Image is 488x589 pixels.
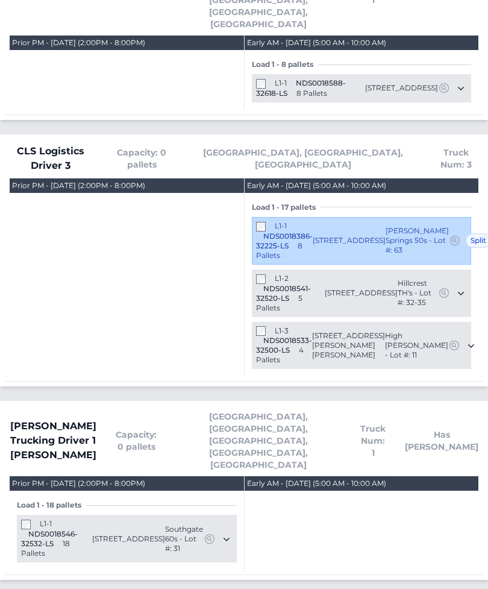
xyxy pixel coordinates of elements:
[252,60,318,69] span: Load 1 - 8 pallets
[360,423,386,459] span: Truck Num: 1
[111,146,172,171] span: Capacity: 0 pallets
[275,78,287,87] span: L1-1
[21,529,78,548] span: NDS0018546-32532-LS
[165,524,204,553] span: Southgate 60s - Lot #: 31
[12,479,145,488] div: Prior PM - [DATE] (2:00PM - 8:00PM)
[386,226,449,255] span: [PERSON_NAME] Springs 50s - Lot #: 63
[247,38,386,48] div: Early AM - [DATE] (5:00 AM - 10:00 AM)
[275,326,289,335] span: L1-3
[405,429,478,453] span: Has [PERSON_NAME]
[116,429,157,453] span: Capacity: 0 pallets
[17,500,86,510] span: Load 1 - 18 pallets
[256,345,304,364] span: 4 Pallets
[434,146,478,171] span: Truck Num: 3
[192,146,415,171] span: [GEOGRAPHIC_DATA], [GEOGRAPHIC_DATA], [GEOGRAPHIC_DATA]
[313,236,386,245] span: [STREET_ADDRESS]
[12,181,145,191] div: Prior PM - [DATE] (2:00PM - 8:00PM)
[256,336,312,354] span: NDS0018533-32500-LS
[256,284,311,303] span: NDS0018541-32520-LS
[12,38,145,48] div: Prior PM - [DATE] (2:00PM - 8:00PM)
[256,294,302,312] span: 5 Pallets
[256,241,302,260] span: 8 Pallets
[252,203,321,212] span: Load 1 - 17 pallets
[40,519,52,528] span: L1-1
[256,232,313,250] span: NDS0018386-32225-LS
[247,479,386,488] div: Early AM - [DATE] (5:00 AM - 10:00 AM)
[296,89,327,98] span: 8 Pallets
[365,83,438,93] span: [STREET_ADDRESS]
[275,221,287,230] span: L1-1
[398,279,438,307] span: Hillcrest TH's - Lot #: 32-35
[10,144,92,173] span: CLS Logistics Driver 3
[21,539,70,558] span: 18 Pallets
[10,419,96,462] span: [PERSON_NAME] Trucking Driver 1 [PERSON_NAME]
[247,181,386,191] div: Early AM - [DATE] (5:00 AM - 10:00 AM)
[385,331,448,360] span: High [PERSON_NAME] - Lot #: 11
[312,331,385,360] span: [STREET_ADDRESS][PERSON_NAME][PERSON_NAME]
[325,288,398,298] span: [STREET_ADDRESS]
[92,534,165,544] span: [STREET_ADDRESS]
[176,411,341,471] span: [GEOGRAPHIC_DATA], [GEOGRAPHIC_DATA], [GEOGRAPHIC_DATA], [GEOGRAPHIC_DATA], [GEOGRAPHIC_DATA]
[256,78,346,98] span: NDS0018588-32618-LS
[275,274,289,283] span: L1-2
